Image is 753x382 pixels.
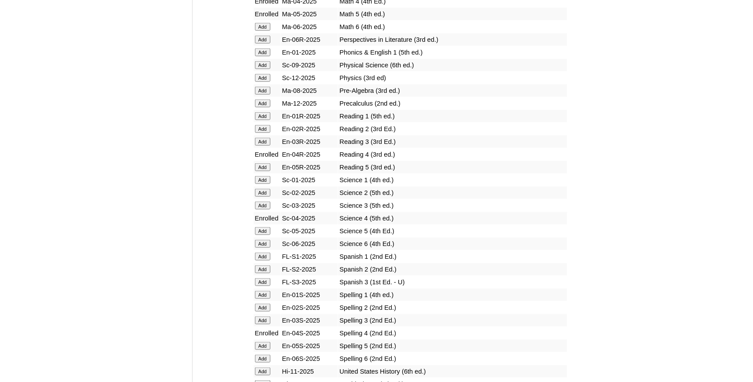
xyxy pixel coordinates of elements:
[281,212,338,224] td: Sc-04-2025
[255,61,270,69] input: Add
[281,353,338,365] td: En-06S-2025
[281,289,338,301] td: En-01S-2025
[338,59,567,71] td: Physical Science (6th ed.)
[338,174,567,186] td: Science 1 (4th ed.)
[255,316,270,324] input: Add
[255,36,270,44] input: Add
[338,225,567,237] td: Science 5 (4th Ed.)
[255,253,270,261] input: Add
[338,110,567,122] td: Reading 1 (5th ed.)
[281,123,338,135] td: En-02R-2025
[255,112,270,120] input: Add
[255,355,270,363] input: Add
[254,148,280,161] td: Enrolled
[281,314,338,327] td: En-03S-2025
[255,163,270,171] input: Add
[255,265,270,273] input: Add
[255,48,270,56] input: Add
[338,136,567,148] td: Reading 3 (3rd Ed.)
[338,340,567,352] td: Spelling 5 (2nd Ed.)
[255,99,270,107] input: Add
[255,278,270,286] input: Add
[255,240,270,248] input: Add
[281,276,338,288] td: FL-S3-2025
[338,161,567,173] td: Reading 5 (3rd ed.)
[338,97,567,110] td: Precalculus (2nd ed.)
[281,187,338,199] td: Sc-02-2025
[338,199,567,212] td: Science 3 (5th ed.)
[338,123,567,135] td: Reading 2 (3rd Ed.)
[255,23,270,31] input: Add
[338,301,567,314] td: Spelling 2 (2nd Ed.)
[281,340,338,352] td: En-05S-2025
[255,291,270,299] input: Add
[281,136,338,148] td: En-03R-2025
[254,212,280,224] td: Enrolled
[281,148,338,161] td: En-04R-2025
[338,84,567,97] td: Pre-Algebra (3rd ed.)
[281,327,338,339] td: En-04S-2025
[255,227,270,235] input: Add
[281,72,338,84] td: Sc-12-2025
[255,202,270,209] input: Add
[255,87,270,95] input: Add
[338,327,567,339] td: Spelling 4 (2nd Ed.)
[338,148,567,161] td: Reading 4 (3rd ed.)
[281,263,338,275] td: FL-S2-2025
[338,8,567,20] td: Math 5 (4th ed.)
[255,342,270,350] input: Add
[255,74,270,82] input: Add
[281,161,338,173] td: En-05R-2025
[281,250,338,263] td: FL-S1-2025
[255,367,270,375] input: Add
[281,174,338,186] td: Sc-01-2025
[255,138,270,146] input: Add
[254,8,280,20] td: Enrolled
[338,187,567,199] td: Science 2 (5th ed.)
[281,199,338,212] td: Sc-03-2025
[338,276,567,288] td: Spanish 3 (1st Ed. - U)
[338,21,567,33] td: Math 6 (4th ed.)
[281,46,338,59] td: En-01-2025
[338,263,567,275] td: Spanish 2 (2nd Ed.)
[338,289,567,301] td: Spelling 1 (4th ed.)
[338,46,567,59] td: Phonics & English 1 (5th ed.)
[338,72,567,84] td: Physics (3rd ed)
[281,59,338,71] td: Sc-09-2025
[338,250,567,263] td: Spanish 1 (2nd Ed.)
[338,33,567,46] td: Perspectives in Literature (3rd ed.)
[281,301,338,314] td: En-02S-2025
[255,304,270,312] input: Add
[338,314,567,327] td: Spelling 3 (2nd Ed.)
[255,125,270,133] input: Add
[281,238,338,250] td: Sc-06-2025
[281,84,338,97] td: Ma-08-2025
[255,189,270,197] input: Add
[281,110,338,122] td: En-01R-2025
[338,212,567,224] td: Science 4 (5th ed.)
[254,327,280,339] td: Enrolled
[281,97,338,110] td: Ma-12-2025
[281,33,338,46] td: En-06R-2025
[338,353,567,365] td: Spelling 6 (2nd Ed.)
[281,365,338,378] td: Hi-11-2025
[255,176,270,184] input: Add
[281,21,338,33] td: Ma-06-2025
[281,8,338,20] td: Ma-05-2025
[338,238,567,250] td: Science 6 (4th Ed.)
[338,365,567,378] td: United States History (6th ed.)
[281,225,338,237] td: Sc-05-2025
